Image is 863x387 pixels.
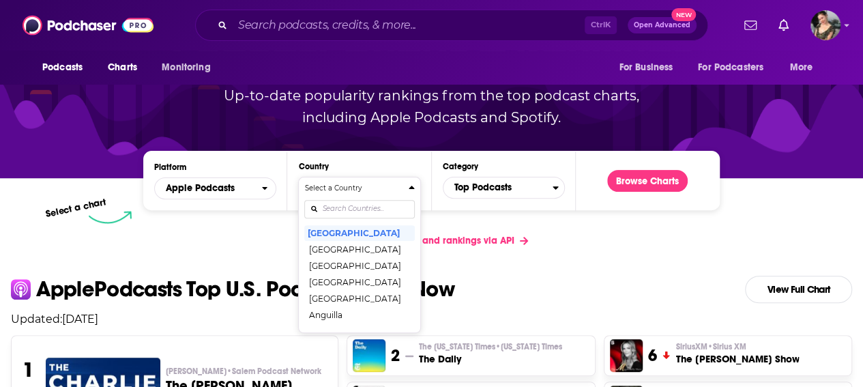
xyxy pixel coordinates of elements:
button: [GEOGRAPHIC_DATA] [304,323,414,339]
a: SiriusXM•Sirius XMThe [PERSON_NAME] Show [675,341,799,366]
div: Search podcasts, credits, & more... [195,10,708,41]
span: New [671,8,696,21]
span: • Salem Podcast Network [226,367,321,376]
button: Open AdvancedNew [628,17,697,33]
span: • [US_STATE] Times [495,342,562,352]
h2: Platforms [154,177,276,199]
img: apple Icon [11,279,31,299]
h3: 2 [391,345,400,366]
button: [GEOGRAPHIC_DATA] [304,290,414,306]
button: open menu [609,55,690,81]
button: [GEOGRAPHIC_DATA] [304,241,414,257]
p: Select a chart [45,196,108,220]
img: The Daily [353,339,385,372]
span: Logged in as Flossie22 [810,10,840,40]
button: [GEOGRAPHIC_DATA] [304,257,414,274]
h4: Select a Country [304,185,403,192]
a: Get podcast charts and rankings via API [324,224,539,257]
span: • Sirius XM [707,342,746,352]
span: Charts [108,58,137,77]
button: open menu [689,55,783,81]
span: For Business [619,58,673,77]
span: Podcasts [42,58,83,77]
h3: The Daily [419,352,562,366]
button: Browse Charts [607,170,688,192]
button: open menu [33,55,100,81]
p: Up-to-date popularity rankings from the top podcast charts, including Apple Podcasts and Spotify. [197,85,667,128]
p: The New York Times • New York Times [419,341,562,352]
span: Apple Podcasts [166,184,235,193]
span: Top Podcasts [443,176,553,199]
button: [GEOGRAPHIC_DATA] [304,225,414,241]
a: The [US_STATE] Times•[US_STATE] TimesThe Daily [419,341,562,366]
p: Apple Podcasts Top U.S. Podcasts Right Now [36,278,454,300]
span: Open Advanced [634,22,690,29]
h3: 1 [23,358,34,382]
span: [PERSON_NAME] [166,366,321,377]
button: open menu [780,55,830,81]
span: For Podcasters [698,58,763,77]
button: open menu [154,177,276,199]
h3: The [PERSON_NAME] Show [675,352,799,366]
a: Charts [99,55,145,81]
p: SiriusXM • Sirius XM [675,341,799,352]
button: Categories [443,177,565,199]
img: The Megyn Kelly Show [610,339,643,372]
button: Show profile menu [810,10,840,40]
input: Search Countries... [304,200,414,218]
input: Search podcasts, credits, & more... [233,14,585,36]
button: Countries [298,177,420,333]
button: open menu [152,55,228,81]
span: Get podcast charts and rankings via API [335,235,514,246]
button: [GEOGRAPHIC_DATA] [304,274,414,290]
h3: 6 [648,345,657,366]
p: Charlie Kirk • Salem Podcast Network [166,366,327,377]
span: Monitoring [162,58,210,77]
button: Anguilla [304,306,414,323]
span: SiriusXM [675,341,746,352]
a: Show notifications dropdown [773,14,794,37]
img: select arrow [89,211,132,224]
span: More [790,58,813,77]
a: Show notifications dropdown [739,14,762,37]
span: The [US_STATE] Times [419,341,562,352]
img: Podchaser - Follow, Share and Rate Podcasts [23,12,153,38]
a: View Full Chart [745,276,852,303]
img: User Profile [810,10,840,40]
span: Ctrl K [585,16,617,34]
